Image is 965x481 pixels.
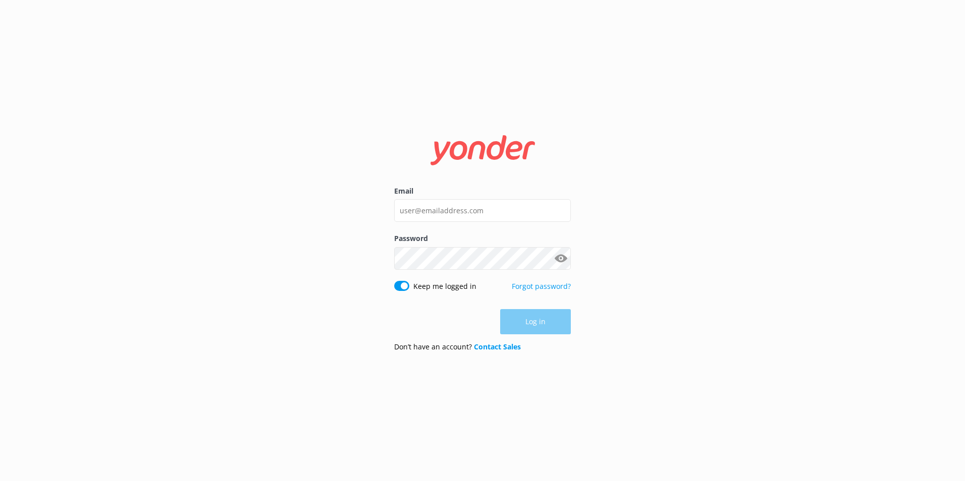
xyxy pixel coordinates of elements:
[512,281,571,291] a: Forgot password?
[394,186,571,197] label: Email
[394,341,521,352] p: Don’t have an account?
[413,281,476,292] label: Keep me logged in
[394,199,571,222] input: user@emailaddress.com
[474,342,521,351] a: Contact Sales
[394,233,571,244] label: Password
[551,248,571,268] button: Show password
